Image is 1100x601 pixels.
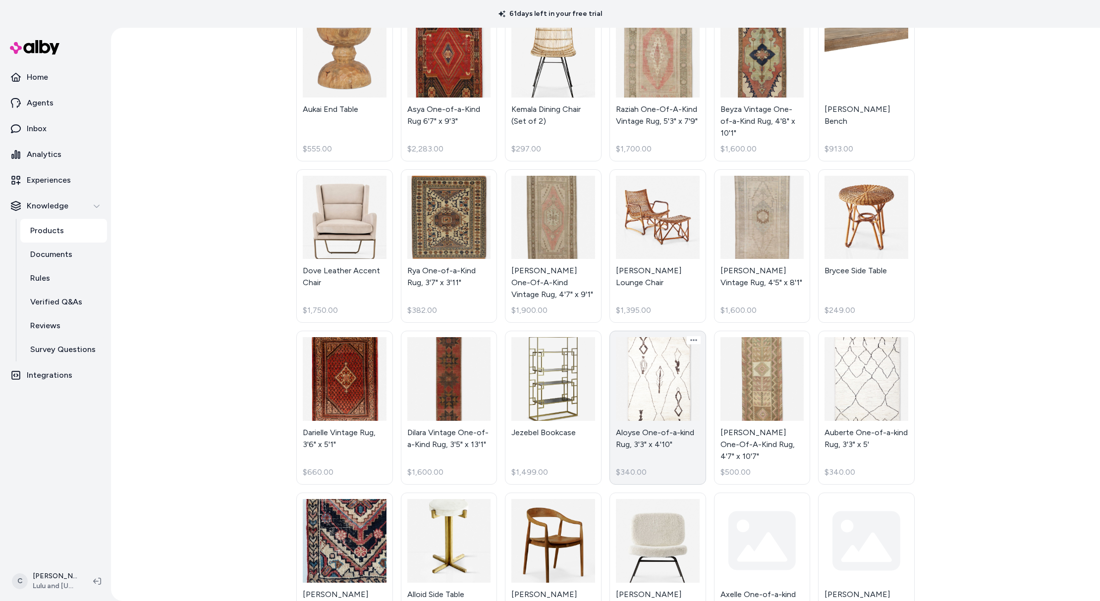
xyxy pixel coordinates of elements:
[818,331,915,485] a: Auberte One-of-a-kind Rug, 3'3" x 5'Auberte One-of-a-kind Rug, 3'3" x 5'$340.00
[714,331,811,485] a: Elaina One-Of-A-Kind Rug, 4'7" x 10'7"[PERSON_NAME] One-Of-A-Kind Rug, 4'7" x 10'7"$500.00
[20,314,107,338] a: Reviews
[4,91,107,115] a: Agents
[27,369,72,381] p: Integrations
[27,149,61,160] p: Analytics
[30,225,64,237] p: Products
[296,331,393,485] a: Darielle Vintage Rug, 3'6" x 5'1"Darielle Vintage Rug, 3'6" x 5'1"$660.00
[12,573,28,589] span: C
[20,338,107,361] a: Survey Questions
[4,363,107,387] a: Integrations
[20,219,107,243] a: Products
[401,169,497,323] a: Rya One-of-a-Kind Rug, 3'7" x 3'11"Rya One-of-a-Kind Rug, 3'7" x 3'11"$382.00
[20,243,107,266] a: Documents
[30,249,72,260] p: Documents
[296,7,393,161] a: Aukai End TableAukai End Table$555.00
[505,169,602,323] a: Sherah One-Of-A-Kind Vintage Rug, 4'7" x 9'1"[PERSON_NAME] One-Of-A-Kind Vintage Rug, 4'7" x 9'1"...
[401,7,497,161] a: Asya One-of-a-Kind Rug 6'7" x 9'3"Asya One-of-a-Kind Rug 6'7" x 9'3"$2,283.00
[30,272,50,284] p: Rules
[818,7,915,161] a: Williams Bench[PERSON_NAME] Bench$913.00
[33,581,77,591] span: Lulu and [US_STATE]
[4,117,107,141] a: Inbox
[714,169,811,323] a: Tomasina Vintage Rug, 4'5" x 8'1"[PERSON_NAME] Vintage Rug, 4'5" x 8'1"$1,600.00
[4,168,107,192] a: Experiences
[10,40,59,54] img: alby Logo
[609,331,706,485] a: Aloyse One-of-a-kind Rug, 3'3" x 4'10"Aloyse One-of-a-kind Rug, 3'3" x 4'10"$340.00
[20,290,107,314] a: Verified Q&As
[4,143,107,166] a: Analytics
[27,97,54,109] p: Agents
[4,194,107,218] button: Knowledge
[33,571,77,581] p: [PERSON_NAME]
[609,7,706,161] a: Raziah One-Of-A-Kind Vintage Rug, 5'3" x 7'9"Raziah One-Of-A-Kind Vintage Rug, 5'3" x 7'9"$1,700.00
[401,331,497,485] a: Dilara Vintage One-of-a-Kind Rug, 3'5" x 13'1"Dilara Vintage One-of-a-Kind Rug, 3'5" x 13'1"$1,60...
[27,123,47,135] p: Inbox
[20,266,107,290] a: Rules
[27,200,68,212] p: Knowledge
[296,169,393,323] a: Dove Leather Accent ChairDove Leather Accent Chair$1,750.00
[505,7,602,161] a: Kemala Dining Chair (Set of 2)Kemala Dining Chair (Set of 2)$297.00
[27,71,48,83] p: Home
[30,296,82,308] p: Verified Q&As
[505,331,602,485] a: Jezebel BookcaseJezebel Bookcase$1,499.00
[27,174,71,186] p: Experiences
[609,169,706,323] a: Bridgid Lounge Chair[PERSON_NAME] Lounge Chair$1,395.00
[30,320,60,332] p: Reviews
[714,7,811,161] a: Beyza Vintage One-of-a-Kind Rug, 4'8" x 10'1"Beyza Vintage One-of-a-Kind Rug, 4'8" x 10'1"$1,600.00
[4,65,107,89] a: Home
[493,9,608,19] p: 61 days left in your free trial
[818,169,915,323] a: Brycee Side TableBrycee Side Table$249.00
[6,565,85,597] button: C[PERSON_NAME]Lulu and [US_STATE]
[30,344,96,355] p: Survey Questions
